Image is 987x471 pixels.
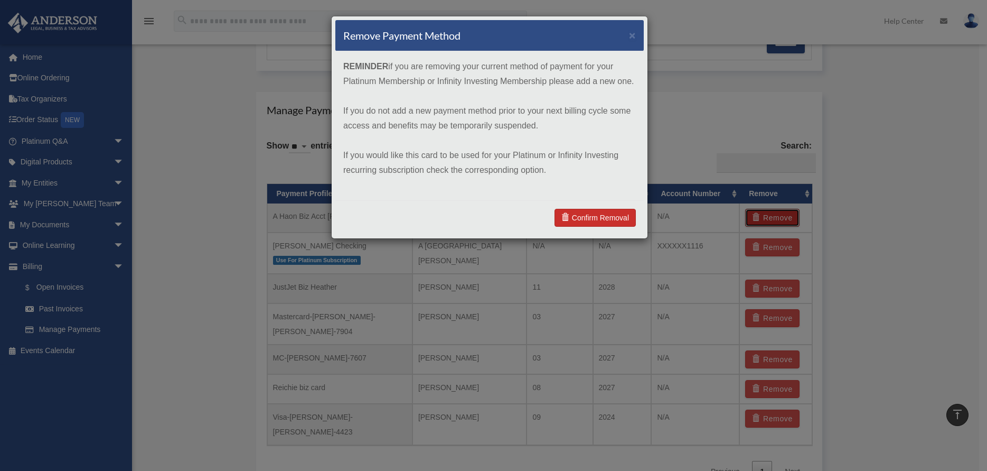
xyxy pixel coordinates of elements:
p: If you do not add a new payment method prior to your next billing cycle some access and benefits ... [343,104,636,133]
div: if you are removing your current method of payment for your Platinum Membership or Infinity Inves... [335,51,644,200]
h4: Remove Payment Method [343,28,460,43]
a: Confirm Removal [554,209,636,227]
p: If you would like this card to be used for your Platinum or Infinity Investing recurring subscrip... [343,148,636,178]
button: × [629,30,636,41]
strong: REMINDER [343,62,388,71]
